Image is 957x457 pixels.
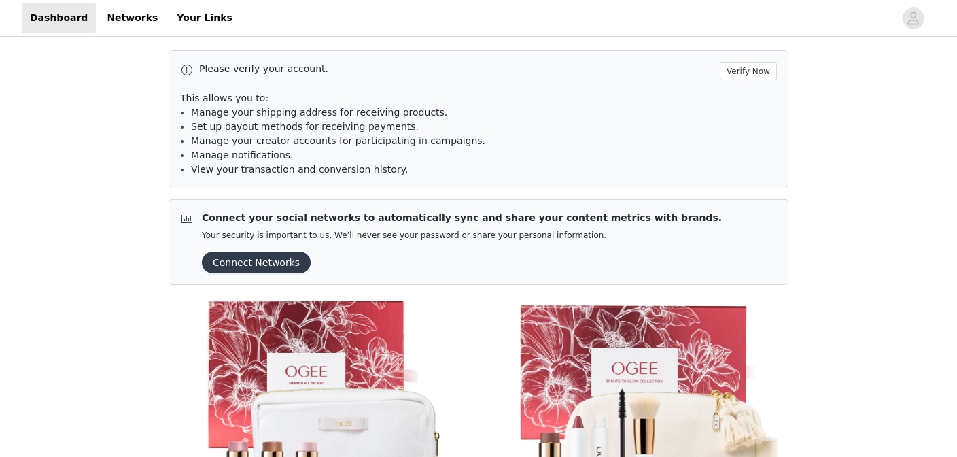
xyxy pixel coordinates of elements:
[180,91,777,105] p: This allows you to:
[202,231,722,241] p: Your security is important to us. We’ll never see your password or share your personal information.
[99,3,166,33] a: Networks
[199,62,714,76] p: Please verify your account.
[720,62,777,80] button: Verify Now
[191,135,485,146] span: Manage your creator accounts for participating in campaigns.
[907,7,920,29] div: avatar
[191,107,447,118] span: Manage your shipping address for receiving products.
[191,150,294,160] span: Manage notifications.
[202,211,722,225] p: Connect your social networks to automatically sync and share your content metrics with brands.
[169,3,241,33] a: Your Links
[191,121,419,132] span: Set up payout methods for receiving payments.
[191,164,408,175] span: View your transaction and conversion history.
[22,3,96,33] a: Dashboard
[202,252,311,273] button: Connect Networks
